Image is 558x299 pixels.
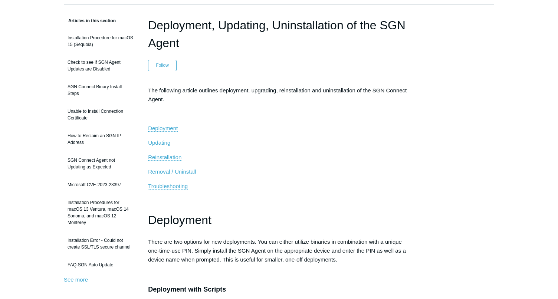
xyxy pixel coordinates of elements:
button: Follow Article [148,60,177,71]
a: Installation Error - Could not create SSL/TLS secure channel [64,233,137,254]
a: Reinstallation [148,154,181,161]
a: Installation Procedure for macOS 15 (Sequoia) [64,31,137,52]
span: Articles in this section [64,18,116,23]
a: Check to see if SGN Agent Updates are Disabled [64,55,137,76]
span: Deployment [148,125,178,131]
a: FAQ-SGN Auto Update [64,258,137,272]
a: Microsoft CVE-2023-23397 [64,178,137,192]
span: Reinstallation [148,154,181,160]
a: Removal / Uninstall [148,168,196,175]
span: There are two options for new deployments. You can either utilize binaries in combination with a ... [148,239,406,263]
a: Installation Procedures for macOS 13 Ventura, macOS 14 Sonoma, and macOS 12 Monterey [64,195,137,230]
a: Updating [148,139,170,146]
span: Troubleshooting [148,183,188,189]
a: Unable to Install Connection Certificate [64,104,137,125]
a: See more [64,276,88,283]
a: How to Reclaim an SGN IP Address [64,129,137,149]
h1: Deployment, Updating, Uninstallation of the SGN Agent [148,16,410,52]
a: Troubleshooting [148,183,188,190]
span: Deployment [148,213,211,227]
a: SGN Connect Binary Install Steps [64,80,137,101]
a: Deployment [148,125,178,132]
a: SGN Connect Agent not Updating as Expected [64,153,137,174]
span: Deployment with Scripts [148,286,226,293]
span: The following article outlines deployment, upgrading, reinstallation and uninstallation of the SG... [148,87,407,102]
